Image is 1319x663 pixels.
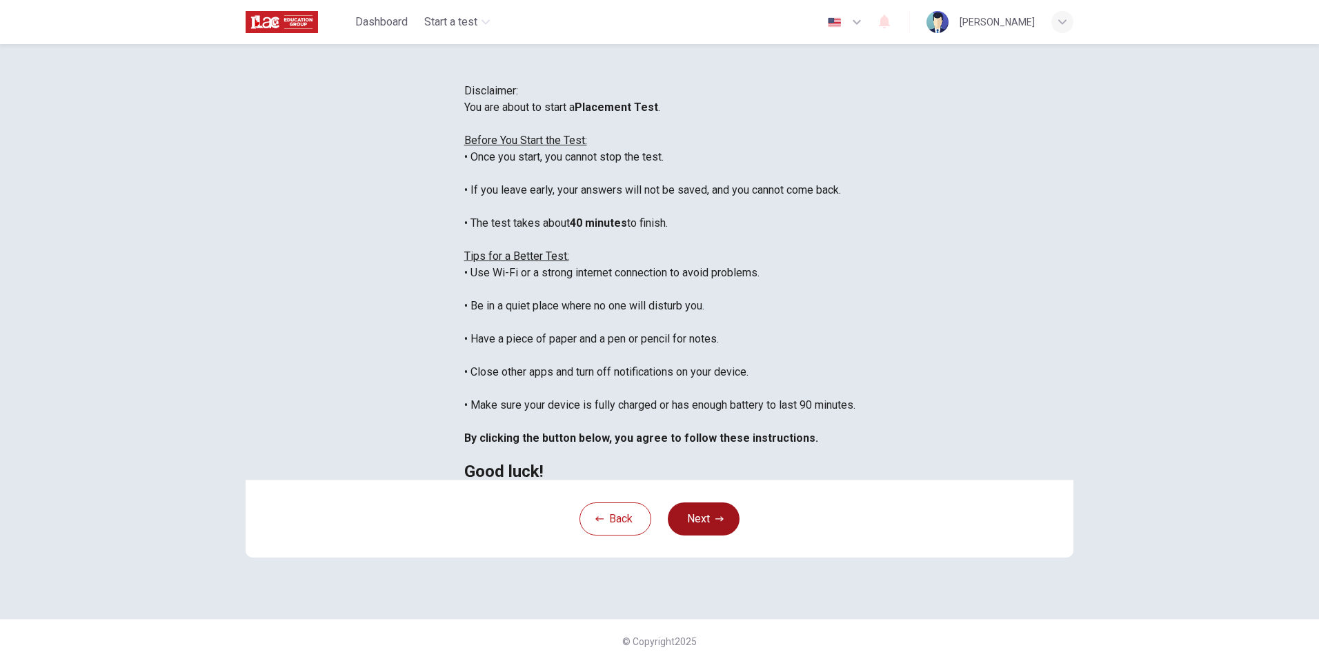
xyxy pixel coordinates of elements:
span: Disclaimer: [464,84,518,97]
u: Tips for a Better Test: [464,249,569,263]
u: Before You Start the Test: [464,134,587,147]
span: Dashboard [355,14,408,30]
button: Next [668,502,740,535]
b: Placement Test [575,101,658,114]
img: en [826,17,843,28]
button: Dashboard [350,10,413,34]
img: Profile picture [926,11,949,33]
span: © Copyright 2025 [622,636,697,647]
button: Start a test [419,10,495,34]
span: Start a test [424,14,477,30]
div: You are about to start a . • Once you start, you cannot stop the test. • If you leave early, your... [464,99,855,480]
div: [PERSON_NAME] [960,14,1035,30]
b: 40 minutes [570,216,627,229]
button: Back [579,502,651,535]
h2: Good luck! [464,463,855,480]
a: ILAC logo [246,8,350,36]
b: By clicking the button below, you agree to follow these instructions. [464,431,818,445]
img: ILAC logo [246,8,318,36]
